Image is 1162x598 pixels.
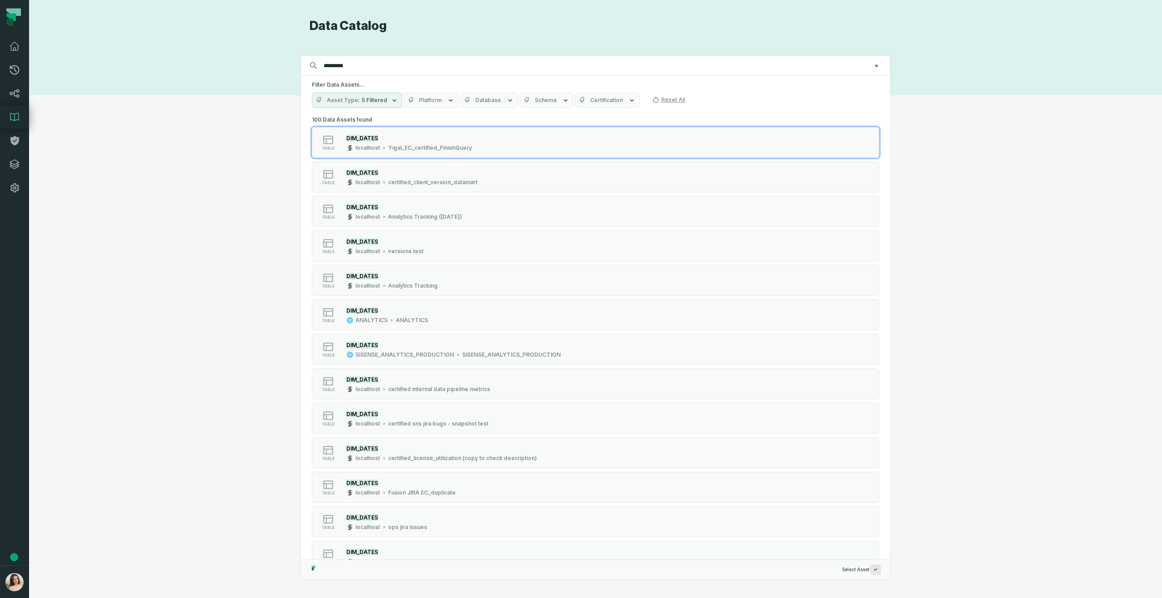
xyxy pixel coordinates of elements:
[460,93,518,108] button: Database
[312,81,879,88] h5: Filter Data Assets...
[535,97,556,104] span: Schema
[590,97,623,104] span: Certification
[575,93,640,108] button: Certification
[10,553,18,561] div: Tooltip anchor
[649,93,689,107] button: Reset All
[396,317,428,324] div: ANALYTICS
[312,299,879,330] button: tableANALYTICSANALYTICS
[322,525,335,530] span: table
[312,127,879,158] button: tablelocalhostYigal_EC_certified_FinishQuery
[520,93,573,108] button: Schema
[388,248,423,255] div: versions test
[312,472,879,503] button: tablelocalhostFusion JIRA EC_duplicate
[404,93,458,108] button: Platform
[322,250,335,254] span: table
[346,480,378,486] mark: DIM_DATES
[388,386,490,393] div: certified internal data pipeline metrics
[346,169,378,176] mark: DIM_DATES
[388,213,462,221] div: Analytics Tracking (01-30-2022)
[475,97,501,104] span: Database
[355,351,454,358] div: SISENSE_ANALYTICS_PRODUCTION
[388,282,438,289] div: Analytics Tracking
[346,204,378,211] mark: DIM_DATES
[5,573,24,591] img: avatar of Kateryna Viflinzider
[346,238,378,245] mark: DIM_DATES
[388,558,476,565] div: LlmTerms_and_ai-chat RT check
[355,489,380,496] div: localhost
[388,524,427,531] div: ops jira issues
[355,558,380,565] div: localhost
[322,181,335,185] span: table
[388,489,456,496] div: Fusion JIRA EC_duplicate
[355,524,380,531] div: localhost
[322,456,335,461] span: table
[419,97,442,104] span: Platform
[310,18,891,34] h1: Data Catalog
[355,179,380,186] div: localhost
[312,368,879,399] button: tablelocalhostcertified internal data pipeline metrics
[312,437,879,468] button: tablelocalhostcertified_license_utilization (copy to check description)
[870,564,881,575] span: Press ↵ to add a new Data Asset to the graph
[312,334,879,365] button: tableSISENSE_ANALYTICS_PRODUCTIONSISENSE_ANALYTICS_PRODUCTION
[346,307,378,314] mark: DIM_DATES
[322,387,335,392] span: table
[312,506,879,537] button: tablelocalhostops jira issues
[462,351,561,358] div: SISENSE_ANALYTICS_PRODUCTION
[346,273,378,279] mark: DIM_DATES
[322,353,335,358] span: table
[312,93,402,108] button: Asset Type5 Filtered
[872,61,881,70] button: Clear search query
[355,317,388,324] div: ANALYTICS
[327,97,360,104] span: Asset Type
[312,162,879,192] button: tablelocalhostcertified_client_version_datamart
[355,213,380,221] div: localhost
[355,144,380,152] div: localhost
[322,319,335,323] span: table
[346,135,378,142] mark: DIM_DATES
[312,265,879,296] button: tablelocalhostAnalytics Tracking
[388,455,537,462] div: certified_license_utilization (copy to check description)
[322,215,335,220] span: table
[355,282,380,289] div: localhost
[355,248,380,255] div: localhost
[346,411,378,417] mark: DIM_DATES
[312,403,879,434] button: tablelocalhostcertified sns jira bugs - snapshot test
[322,422,335,426] span: table
[388,179,478,186] div: certified_client_version_datamart
[312,230,879,261] button: tablelocalhostversions test
[322,146,335,151] span: table
[346,514,378,521] mark: DIM_DATES
[388,144,472,152] div: Yigal_EC_certified_FinishQuery
[388,420,488,427] div: certified sns jira bugs - snapshot test
[322,284,335,289] span: table
[322,491,335,495] span: table
[312,196,879,227] button: tablelocalhostAnalytics Tracking ([DATE])
[355,420,380,427] div: localhost
[355,386,380,393] div: localhost
[346,376,378,383] mark: DIM_DATES
[346,342,378,348] mark: DIM_DATES
[346,445,378,452] mark: DIM_DATES
[301,113,890,559] div: Suggestions
[842,564,881,575] span: Select Asset
[312,541,879,572] button: tablelocalhostLlmTerms_and_ai-chat RT check
[362,97,387,104] span: 5 Filtered
[346,549,378,555] mark: DIM_DATES
[355,455,380,462] div: localhost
